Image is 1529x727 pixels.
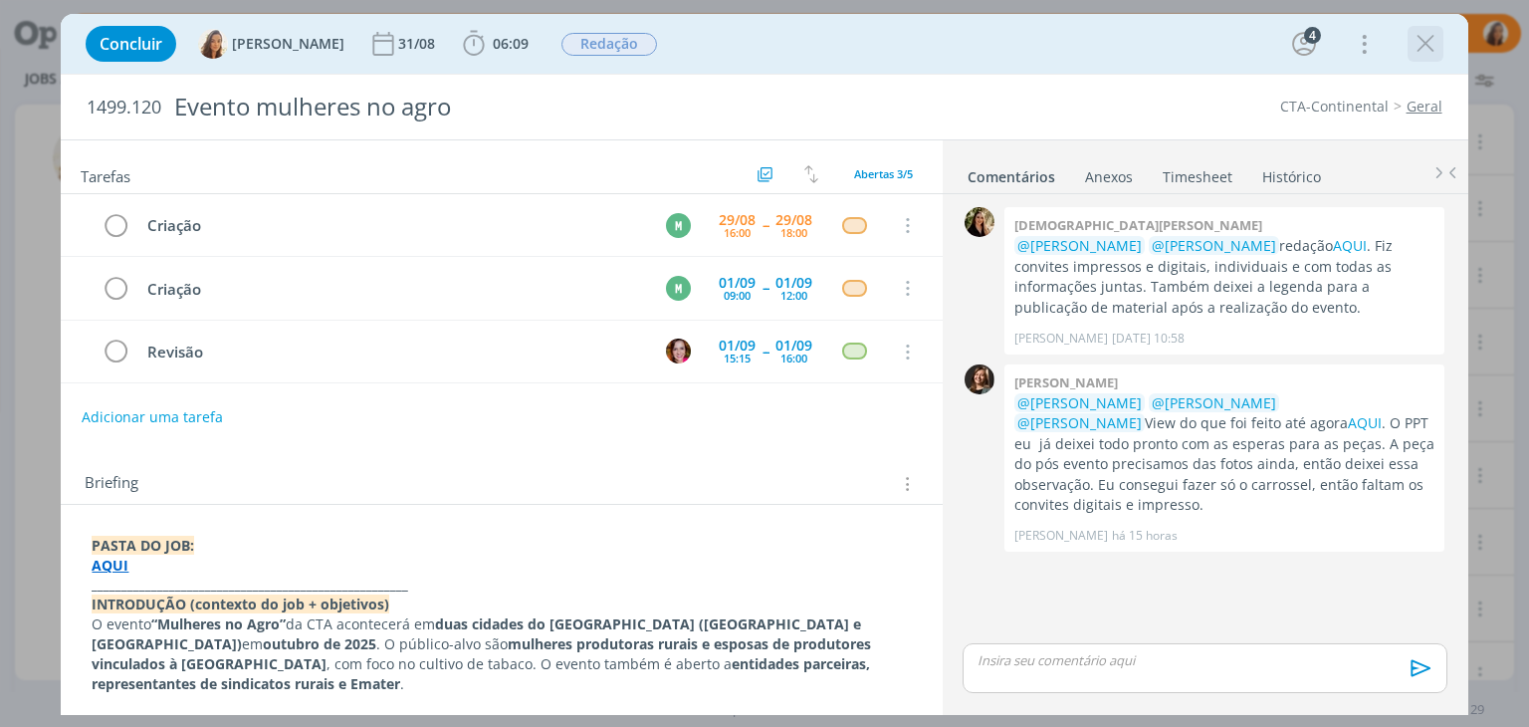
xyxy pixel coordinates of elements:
button: M [664,210,694,240]
a: Histórico [1261,158,1322,187]
span: [DATE] 10:58 [1112,330,1185,348]
button: 4 [1288,28,1320,60]
strong: _____________________________________________________ [92,575,408,594]
div: dialog [61,14,1467,715]
button: 06:09 [458,28,534,60]
p: redação . Fiz convites impressos e digitais, individuais e com todas as informações juntas. També... [1014,236,1434,318]
div: 29/08 [775,213,812,227]
div: Criação [138,213,647,238]
img: C [965,207,994,237]
strong: entidades parceiras, representantes de sindicatos rurais e Emater [92,654,874,693]
span: @[PERSON_NAME] [1152,393,1276,412]
p: [PERSON_NAME] [1014,527,1108,545]
div: 15:15 [724,353,751,363]
span: Concluir [100,36,162,52]
button: V[PERSON_NAME] [198,29,344,59]
button: M [664,273,694,303]
button: B [664,337,694,366]
div: Revisão [138,340,647,364]
span: -- [763,218,768,232]
div: 01/09 [719,339,756,353]
div: 01/09 [775,339,812,353]
img: L [965,364,994,394]
strong: duas cidades do [GEOGRAPHIC_DATA] ([GEOGRAPHIC_DATA] e [GEOGRAPHIC_DATA]) [92,614,865,653]
div: 31/08 [398,37,439,51]
button: Redação [560,32,658,57]
span: -- [763,345,768,359]
a: AQUI [1333,236,1367,255]
span: Briefing [85,471,138,497]
b: [DEMOGRAPHIC_DATA][PERSON_NAME] [1014,216,1262,234]
span: -- [763,281,768,295]
button: Adicionar uma tarefa [81,399,224,435]
a: AQUI [1348,413,1382,432]
a: Comentários [967,158,1056,187]
span: @[PERSON_NAME] [1152,236,1276,255]
b: [PERSON_NAME] [1014,373,1118,391]
a: AQUI [92,556,128,575]
span: @[PERSON_NAME] [1017,236,1142,255]
span: Tarefas [81,162,130,186]
a: Geral [1407,97,1442,116]
div: 12:00 [780,290,807,301]
div: 29/08 [719,213,756,227]
span: [PERSON_NAME] [232,37,344,51]
img: arrow-down-up.svg [804,165,818,183]
div: 09:00 [724,290,751,301]
strong: INTRODUÇÃO (contexto do job + objetivos) [92,595,389,613]
div: Evento mulheres no agro [165,83,869,131]
div: Criação [138,277,647,302]
span: Redação [561,33,657,56]
span: há 15 horas [1112,527,1178,545]
a: Timesheet [1162,158,1233,187]
img: V [198,29,228,59]
div: 01/09 [719,276,756,290]
div: 4 [1304,27,1321,44]
span: 06:09 [493,34,529,53]
span: Abertas 3/5 [854,166,913,181]
img: B [666,339,691,363]
strong: “Mulheres no Agro” [151,614,286,633]
div: Anexos [1085,167,1133,187]
div: 01/09 [775,276,812,290]
div: 16:00 [724,227,751,238]
span: @[PERSON_NAME] [1017,413,1142,432]
p: View do que foi feito até agora . O PPT eu já deixei todo pronto com as esperas para as peças. A ... [1014,393,1434,516]
span: 1499.120 [87,97,161,119]
div: M [666,276,691,301]
strong: outubro de 2025 [263,634,376,653]
p: O evento da CTA acontecerá em em . O público-alvo são , com foco no cultivo de tabaco. O evento t... [92,614,911,694]
div: M [666,213,691,238]
strong: PASTA DO JOB: [92,536,194,555]
button: Concluir [86,26,176,62]
div: 16:00 [780,353,807,363]
p: [PERSON_NAME] [1014,330,1108,348]
div: 18:00 [780,227,807,238]
strong: mulheres produtoras rurais e esposas de produtores vinculados à [GEOGRAPHIC_DATA] [92,634,875,673]
span: @[PERSON_NAME] [1017,393,1142,412]
a: CTA-Continental [1280,97,1389,116]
